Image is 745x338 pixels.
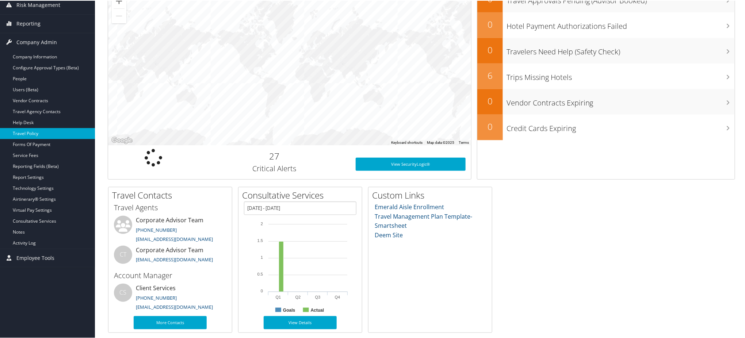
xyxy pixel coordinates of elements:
[136,256,213,262] a: [EMAIL_ADDRESS][DOMAIN_NAME]
[110,215,230,245] li: Corporate Advisor Team
[110,283,230,313] li: Client Services
[335,294,340,299] text: Q4
[264,315,337,329] a: View Details
[16,248,54,266] span: Employee Tools
[114,270,226,280] h3: Account Manager
[356,157,466,170] a: View SecurityLogic®
[391,139,423,145] button: Keyboard shortcuts
[110,135,134,145] img: Google
[315,294,321,299] text: Q3
[136,235,213,242] a: [EMAIL_ADDRESS][DOMAIN_NAME]
[427,140,454,144] span: Map data ©2025
[136,303,213,310] a: [EMAIL_ADDRESS][DOMAIN_NAME]
[114,283,132,301] div: CS
[477,12,735,37] a: 0Hotel Payment Authorizations Failed
[477,37,735,63] a: 0Travelers Need Help (Safety Check)
[114,202,226,212] h3: Travel Agents
[257,271,263,276] tspan: 0.5
[477,114,735,139] a: 0Credit Cards Expiring
[507,42,735,56] h3: Travelers Need Help (Safety Check)
[477,69,503,81] h2: 6
[16,14,41,32] span: Reporting
[204,163,344,173] h3: Critical Alerts
[459,140,469,144] a: Terms (opens in new tab)
[136,294,177,300] a: [PHONE_NUMBER]
[261,221,263,225] tspan: 2
[507,68,735,82] h3: Trips Missing Hotels
[261,254,263,259] tspan: 1
[112,188,232,201] h2: Travel Contacts
[257,238,263,242] tspan: 1.5
[477,18,503,30] h2: 0
[204,149,344,162] h2: 27
[242,188,362,201] h2: Consultative Services
[114,245,132,263] div: CT
[507,93,735,107] h3: Vendor Contracts Expiring
[311,307,324,312] text: Actual
[110,245,230,269] li: Corporate Advisor Team
[477,88,735,114] a: 0Vendor Contracts Expiring
[375,202,444,210] a: Emerald Aisle Enrollment
[16,32,57,51] span: Company Admin
[507,17,735,31] h3: Hotel Payment Authorizations Failed
[477,94,503,107] h2: 0
[477,120,503,132] h2: 0
[283,307,295,312] text: Goals
[477,63,735,88] a: 6Trips Missing Hotels
[295,294,301,299] text: Q2
[136,226,177,233] a: [PHONE_NUMBER]
[507,119,735,133] h3: Credit Cards Expiring
[276,294,281,299] text: Q1
[375,230,403,238] a: Deem Site
[134,315,207,329] a: More Contacts
[112,8,126,23] button: Zoom out
[372,188,492,201] h2: Custom Links
[110,135,134,145] a: Open this area in Google Maps (opens a new window)
[375,212,473,229] a: Travel Management Plan Template- Smartsheet
[261,288,263,292] tspan: 0
[477,43,503,55] h2: 0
